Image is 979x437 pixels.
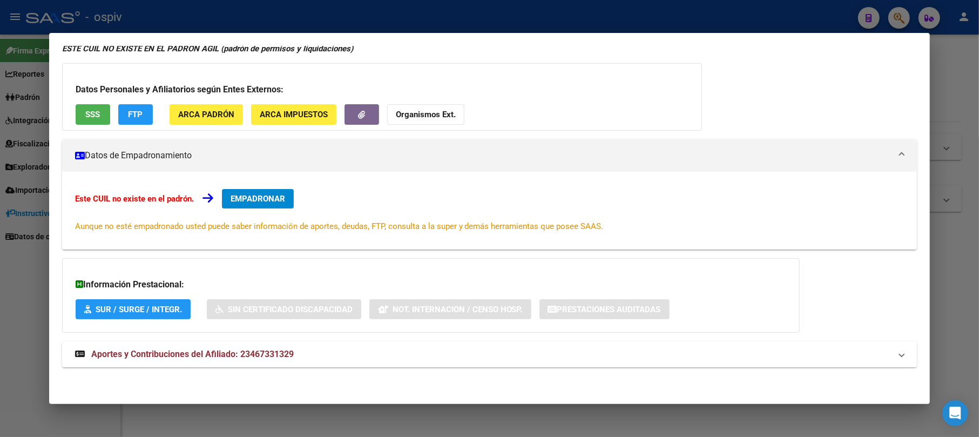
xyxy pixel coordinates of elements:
button: Not. Internacion / Censo Hosp. [369,299,531,319]
span: ARCA Padrón [178,110,234,120]
span: SUR / SURGE / INTEGR. [96,305,182,314]
span: ARCA Impuestos [260,110,328,120]
button: FTP [118,104,153,124]
button: ARCA Impuestos [251,104,336,124]
button: Prestaciones Auditadas [539,299,670,319]
span: FTP [128,110,143,120]
mat-panel-title: Datos de Empadronamiento [75,149,892,162]
h3: Información Prestacional: [76,278,786,291]
button: EMPADRONAR [222,189,294,209]
strong: Organismos Ext. [396,110,456,120]
button: ARCA Padrón [170,104,243,124]
div: Datos de Empadronamiento [62,172,917,250]
button: SUR / SURGE / INTEGR. [76,299,191,319]
mat-expansion-panel-header: Aportes y Contribuciones del Afiliado: 23467331329 [62,341,917,367]
strong: ESTE CUIL NO EXISTE EN EL PADRÓN ÁGIL (padrón de permisos y liquidaciones) [62,44,353,53]
span: Aunque no esté empadronado usted puede saber información de aportes, deudas, FTP, consulta a la s... [75,221,604,231]
span: Aportes y Contribuciones del Afiliado: 23467331329 [91,349,294,359]
span: Sin Certificado Discapacidad [228,305,353,314]
div: Open Intercom Messenger [942,400,968,426]
h3: Datos Personales y Afiliatorios según Entes Externos: [76,83,688,96]
span: EMPADRONAR [231,194,285,204]
strong: Este CUIL no existe en el padrón. [75,194,194,204]
button: Organismos Ext. [387,104,464,124]
button: Sin Certificado Discapacidad [207,299,361,319]
button: SSS [76,104,110,124]
span: Not. Internacion / Censo Hosp. [393,305,523,314]
mat-expansion-panel-header: Datos de Empadronamiento [62,139,917,172]
span: SSS [85,110,100,120]
span: Prestaciones Auditadas [557,305,661,314]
